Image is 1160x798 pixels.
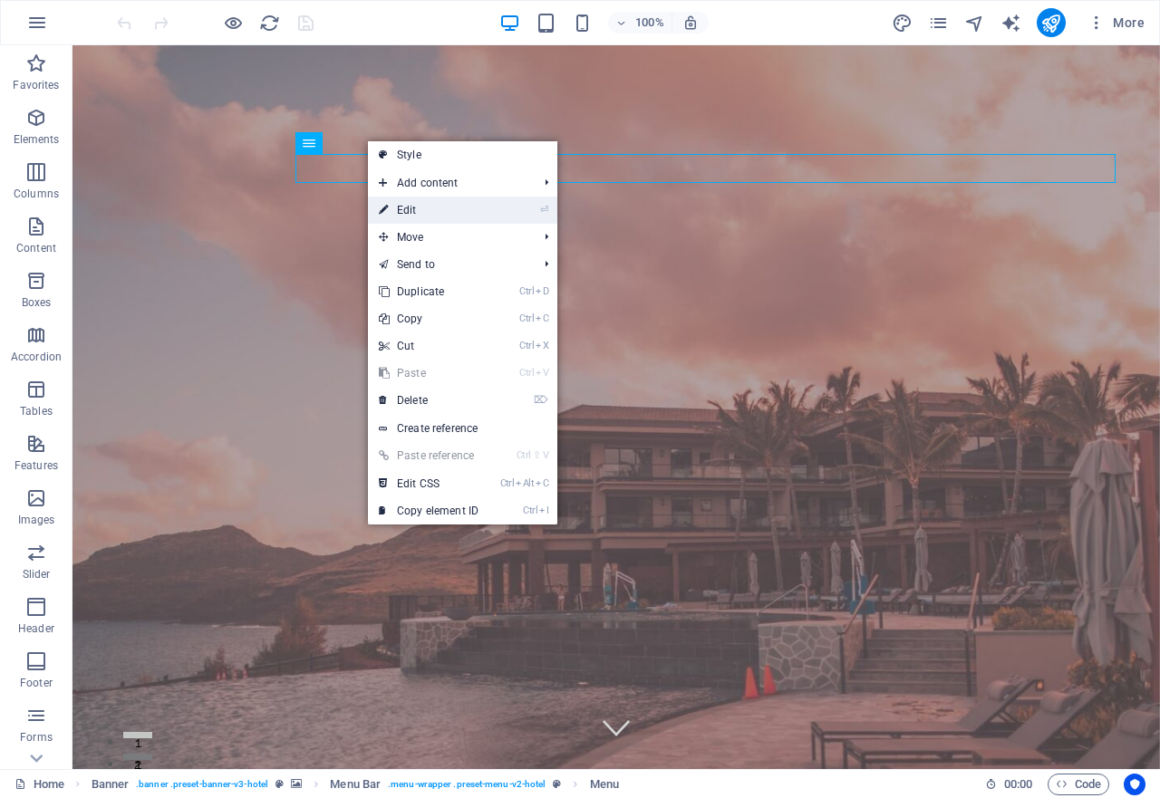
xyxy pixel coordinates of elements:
[368,387,489,414] a: ⌦Delete
[635,12,664,34] h6: 100%
[536,367,548,379] i: V
[368,169,530,197] span: Add content
[259,13,280,34] i: Reload page
[519,312,534,324] i: Ctrl
[523,505,537,516] i: Ctrl
[51,708,80,715] button: 2
[92,774,619,795] nav: breadcrumb
[388,774,546,795] span: . menu-wrapper .preset-menu-v2-hotel
[291,779,302,789] i: This element contains a background
[519,285,534,297] i: Ctrl
[11,350,62,364] p: Accordion
[20,730,53,745] p: Forms
[500,477,515,489] i: Ctrl
[368,141,557,168] a: Style
[540,204,548,216] i: ⏎
[92,774,130,795] span: Click to select. Double-click to edit
[368,415,557,442] a: Create reference
[892,13,913,34] i: Design (Ctrl+Alt+Y)
[368,332,489,360] a: CtrlXCut
[14,774,64,795] a: Click to cancel selection. Double-click to open Pages
[368,278,489,305] a: CtrlDDuplicate
[368,470,489,497] a: CtrlAltCEdit CSS
[533,449,541,461] i: ⇧
[1040,13,1061,34] i: Publish
[1017,777,1020,791] span: :
[258,12,280,34] button: reload
[1000,13,1021,34] i: AI Writer
[14,132,60,147] p: Elements
[14,458,58,473] p: Features
[136,774,268,795] span: . banner .preset-banner-v3-hotel
[368,360,489,387] a: CtrlVPaste
[892,12,913,34] button: design
[14,187,59,201] p: Columns
[18,621,54,636] p: Header
[1048,774,1109,795] button: Code
[20,404,53,418] p: Tables
[368,251,530,278] a: Send to
[964,13,985,34] i: Navigator
[13,78,59,92] p: Favorites
[543,449,548,461] i: V
[368,442,489,469] a: Ctrl⇧VPaste reference
[608,12,672,34] button: 100%
[536,477,548,489] i: C
[22,295,52,310] p: Boxes
[368,497,489,524] a: CtrlICopy element ID
[1087,14,1145,32] span: More
[222,12,244,34] button: Click here to leave preview mode and continue editing
[368,305,489,332] a: CtrlCCopy
[368,224,530,251] span: Move
[517,449,531,461] i: Ctrl
[539,505,548,516] i: I
[275,779,284,789] i: This element is a customizable preset
[1080,8,1152,37] button: More
[682,14,699,31] i: On resize automatically adjust zoom level to fit chosen device.
[1056,774,1101,795] span: Code
[516,477,534,489] i: Alt
[964,12,986,34] button: navigator
[985,774,1033,795] h6: Session time
[23,567,51,582] p: Slider
[368,197,489,224] a: ⏎Edit
[1124,774,1145,795] button: Usercentrics
[928,13,949,34] i: Pages (Ctrl+Alt+S)
[1000,12,1022,34] button: text_generator
[590,774,619,795] span: Click to select. Double-click to edit
[51,687,80,693] button: 1
[536,340,548,351] i: X
[16,241,56,255] p: Content
[20,676,53,690] p: Footer
[519,367,534,379] i: Ctrl
[536,285,548,297] i: D
[18,513,55,527] p: Images
[928,12,950,34] button: pages
[553,779,561,789] i: This element is a customizable preset
[330,774,381,795] span: Click to select. Double-click to edit
[1037,8,1066,37] button: publish
[536,312,548,324] i: C
[1004,774,1032,795] span: 00 00
[519,340,534,351] i: Ctrl
[534,394,548,406] i: ⌦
